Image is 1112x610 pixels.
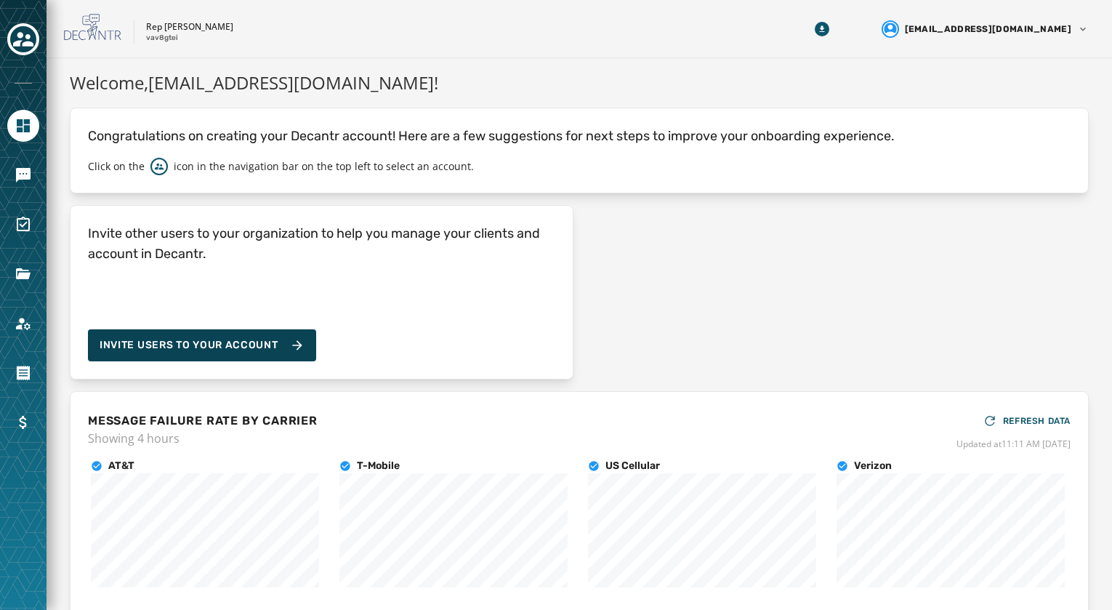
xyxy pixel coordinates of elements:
span: Showing 4 hours [88,430,318,447]
h4: Verizon [854,459,892,473]
p: Rep [PERSON_NAME] [146,21,233,33]
button: Toggle account select drawer [7,23,39,55]
h1: Welcome, [EMAIL_ADDRESS][DOMAIN_NAME] ! [70,70,1089,96]
span: Updated at 11:11 AM [DATE] [956,438,1071,450]
button: User settings [876,15,1095,44]
span: Invite Users to your account [100,338,278,353]
button: Download Menu [809,16,835,42]
h4: AT&T [108,459,134,473]
a: Navigate to Surveys [7,209,39,241]
a: Navigate to Messaging [7,159,39,191]
h4: T-Mobile [357,459,400,473]
p: Click on the [88,159,145,174]
h4: MESSAGE FAILURE RATE BY CARRIER [88,412,318,430]
button: Invite Users to your account [88,329,316,361]
a: Navigate to Home [7,110,39,142]
span: REFRESH DATA [1003,415,1071,427]
p: Congratulations on creating your Decantr account! Here are a few suggestions for next steps to im... [88,126,1071,146]
a: Navigate to Orders [7,357,39,389]
h4: Invite other users to your organization to help you manage your clients and account in Decantr. [88,223,555,264]
p: icon in the navigation bar on the top left to select an account. [174,159,474,174]
button: REFRESH DATA [983,409,1071,433]
a: Navigate to Account [7,308,39,340]
h4: US Cellular [605,459,660,473]
a: Navigate to Billing [7,406,39,438]
a: Navigate to Files [7,258,39,290]
p: vav8gtei [146,33,178,44]
span: [EMAIL_ADDRESS][DOMAIN_NAME] [905,23,1071,35]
